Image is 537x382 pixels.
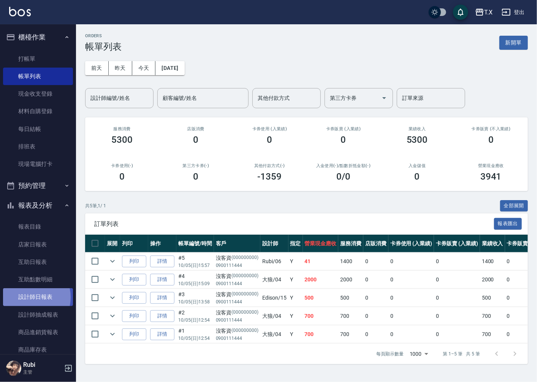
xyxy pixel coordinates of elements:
a: 帳單列表 [3,68,73,85]
button: 列印 [122,256,146,267]
td: 0 [388,289,434,307]
td: Y [288,253,303,270]
h3: -1359 [258,171,282,182]
a: 詳情 [150,310,174,322]
td: 0 [363,271,388,289]
td: 0 [434,289,480,307]
button: 列印 [122,328,146,340]
p: 0900111444 [216,317,258,324]
a: 互助日報表 [3,253,73,271]
td: 41 [303,253,339,270]
h2: 其他付款方式(-) [242,163,297,168]
h2: 業績收入 [390,126,445,131]
td: 0 [388,271,434,289]
th: 列印 [120,235,148,253]
p: 10/05 (日) 13:58 [178,298,212,305]
button: save [453,5,468,20]
h2: 店販消費 [168,126,223,131]
td: 2000 [480,271,505,289]
button: 前天 [85,61,109,75]
th: 設計師 [260,235,288,253]
a: 材料自購登錄 [3,103,73,120]
td: 1400 [480,253,505,270]
button: 今天 [132,61,156,75]
p: 10/05 (日) 15:09 [178,280,212,287]
td: 0 [434,325,480,343]
a: 新開單 [499,39,528,46]
p: 10/05 (日) 12:54 [178,317,212,324]
h2: 卡券使用(-) [94,163,150,168]
h3: 0 [267,134,272,145]
td: 500 [480,289,505,307]
a: 詳情 [150,328,174,340]
td: 700 [338,325,363,343]
a: 現場電腦打卡 [3,155,73,173]
td: #5 [176,253,214,270]
td: 大狼 /04 [260,325,288,343]
h2: 入金使用(-) /點數折抵金額(-) [315,163,371,168]
a: 每日結帳 [3,120,73,138]
h3: 0 [193,134,198,145]
p: 主管 [23,369,62,376]
button: 報表匯出 [494,218,522,230]
td: 0 [388,253,434,270]
h3: 服務消費 [94,126,150,131]
a: 商品庫存表 [3,341,73,358]
a: 詳情 [150,274,174,286]
td: 0 [434,307,480,325]
th: 操作 [148,235,176,253]
td: 0 [434,253,480,270]
h3: 0 /0 [336,171,350,182]
td: #3 [176,289,214,307]
button: Open [378,92,390,104]
p: (000000000) [232,290,259,298]
div: 沒客資 [216,327,258,335]
h3: 3941 [480,171,502,182]
td: 0 [363,253,388,270]
p: 0900111444 [216,298,258,305]
h3: 0 [193,171,198,182]
th: 業績收入 [480,235,505,253]
td: 500 [303,289,339,307]
button: 櫃檯作業 [3,27,73,47]
button: 報表及分析 [3,196,73,215]
td: 700 [338,307,363,325]
button: expand row [107,274,118,285]
button: expand row [107,328,118,340]
td: Y [288,325,303,343]
td: Y [288,289,303,307]
a: 店家日報表 [3,236,73,253]
th: 營業現金應收 [303,235,339,253]
h2: 卡券使用 (入業績) [242,126,297,131]
th: 卡券使用 (入業績) [388,235,434,253]
a: 詳情 [150,292,174,304]
h2: 第三方卡券(-) [168,163,223,168]
td: 0 [388,325,434,343]
a: 打帳單 [3,50,73,68]
button: expand row [107,310,118,322]
button: expand row [107,256,118,267]
td: 2000 [338,271,363,289]
td: 0 [363,325,388,343]
h3: 0 [119,171,125,182]
p: 0900111444 [216,280,258,287]
h2: 卡券販賣 (不入業績) [463,126,519,131]
a: 排班表 [3,138,73,155]
td: 0 [363,307,388,325]
td: 0 [388,307,434,325]
a: 設計師日報表 [3,288,73,306]
div: 沒客資 [216,272,258,280]
p: 10/05 (日) 12:54 [178,335,212,342]
a: 互助點數明細 [3,271,73,288]
td: 0 [363,289,388,307]
td: 700 [480,307,505,325]
a: 設計師抽成報表 [3,306,73,324]
button: 登出 [499,5,528,19]
button: expand row [107,292,118,303]
h2: 營業現金應收 [463,163,519,168]
button: 列印 [122,292,146,304]
h3: 0 [415,171,420,182]
p: 第 1–5 筆 共 5 筆 [443,350,480,357]
span: 訂單列表 [94,220,494,228]
td: #4 [176,271,214,289]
